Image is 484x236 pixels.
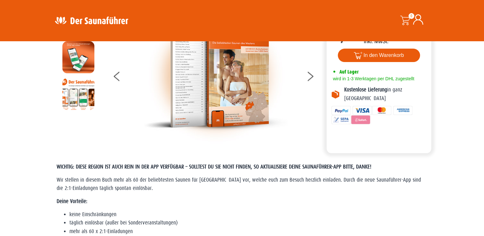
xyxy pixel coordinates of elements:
[57,164,371,170] span: WICHTIG: DIESE REGION IST AUCH REIN IN DER APP VERFÜGBAR – SOLLTEST DU SIE NICHT FINDEN, SO AKTUA...
[57,177,421,191] span: Wir stellen in diesem Buch mehr als 60 der beliebtesten Saunen für [GEOGRAPHIC_DATA] vor, welche ...
[144,4,288,146] img: der-saunafuehrer-2025-west
[409,13,414,19] span: 0
[364,38,388,45] p: inkl. MwSt.
[69,210,428,219] li: keine Einschränkungen
[344,87,387,93] b: Kostenlose Lieferung
[338,49,420,62] button: In den Warenkorb
[69,219,428,227] li: täglich einlösbar (außer bei Sonderveranstaltungen)
[69,227,428,236] li: mehr als 60 x 2:1-Einladungen
[344,86,427,103] p: in ganz [GEOGRAPHIC_DATA]
[62,41,94,73] img: MOCKUP-iPhone_regional
[57,198,87,204] strong: Deine Vorteile:
[331,76,414,81] span: wird in 1-3 Werktagen per DHL zugestellt
[62,78,94,110] img: Anleitung7tn
[339,69,359,75] span: Auf Lager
